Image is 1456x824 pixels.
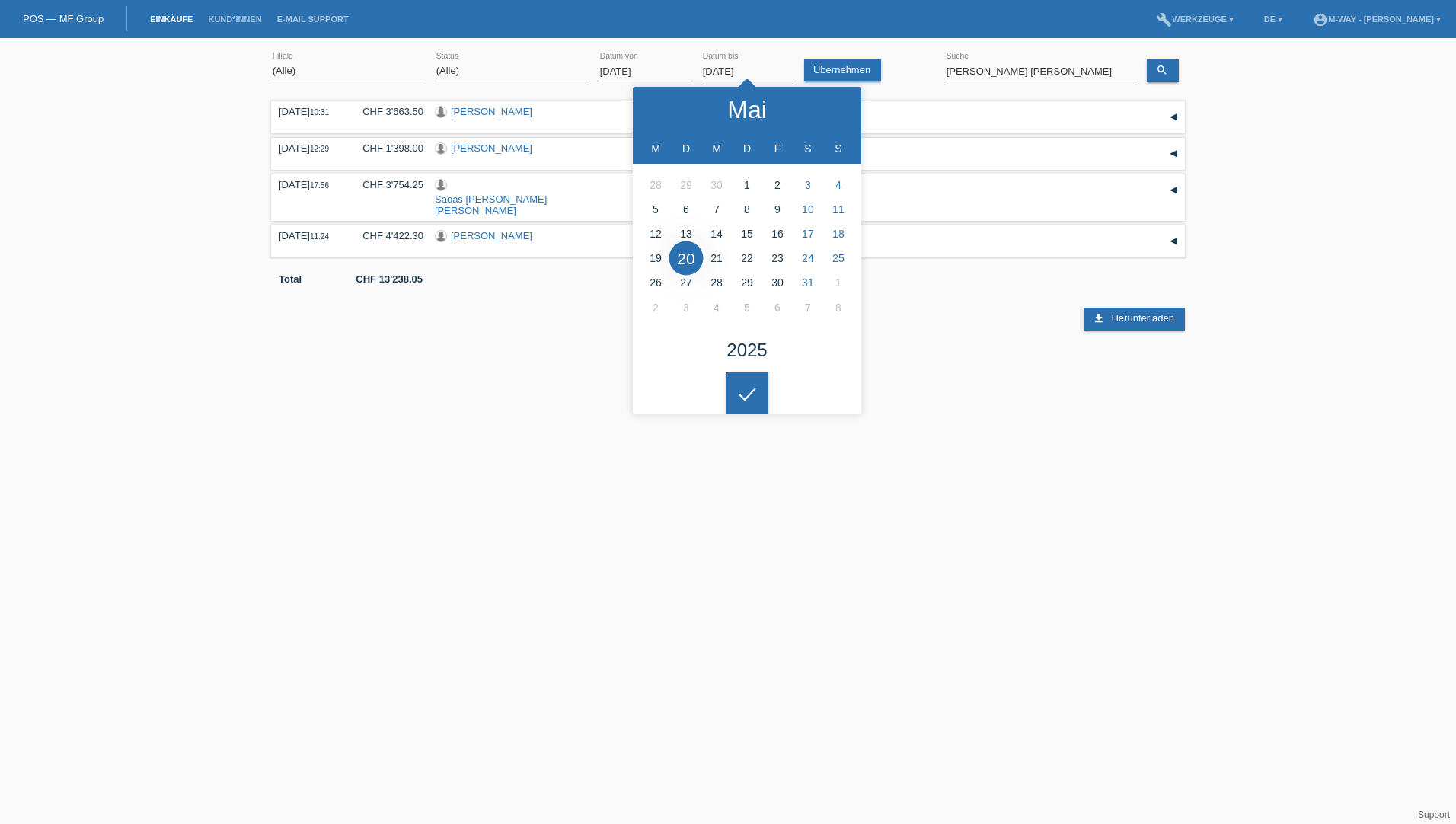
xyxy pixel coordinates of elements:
[804,59,881,81] a: Übernehmen
[1162,179,1185,202] div: auf-/zuklappen
[270,14,356,24] a: E-Mail Support
[1162,142,1185,165] div: auf-/zuklappen
[279,179,340,190] div: [DATE]
[451,106,532,117] a: [PERSON_NAME]
[1162,106,1185,129] div: auf-/zuklappen
[351,142,423,154] div: CHF 1'398.00
[726,341,767,359] div: 2025
[310,145,329,153] span: 12:29
[1256,14,1290,24] a: DE ▾
[1093,312,1105,324] i: download
[351,230,423,241] div: CHF 4'422.30
[279,230,340,241] div: [DATE]
[451,230,532,241] a: [PERSON_NAME]
[727,97,767,122] div: Mai
[1313,12,1328,27] i: account_circle
[310,232,329,241] span: 11:24
[1149,14,1241,24] a: buildWerkzeuge ▾
[279,106,340,117] div: [DATE]
[1111,312,1173,324] span: Herunterladen
[1305,14,1448,24] a: account_circlem-way - [PERSON_NAME] ▾
[310,181,329,190] span: 17:56
[1162,230,1185,253] div: auf-/zuklappen
[200,14,269,24] a: Kund*innen
[356,273,423,285] b: CHF 13'238.05
[310,108,329,117] span: 10:31
[279,273,302,285] b: Total
[142,14,200,24] a: Einkäufe
[1157,12,1172,27] i: build
[1418,810,1450,820] a: Support
[279,142,340,154] div: [DATE]
[1147,59,1179,82] a: search
[351,106,423,117] div: CHF 3'663.50
[1156,64,1168,76] i: search
[451,142,532,154] a: [PERSON_NAME]
[1084,308,1185,331] a: download Herunterladen
[23,13,104,24] a: POS — MF Group
[435,193,547,216] a: Saöas [PERSON_NAME] [PERSON_NAME]
[351,179,423,190] div: CHF 3'754.25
